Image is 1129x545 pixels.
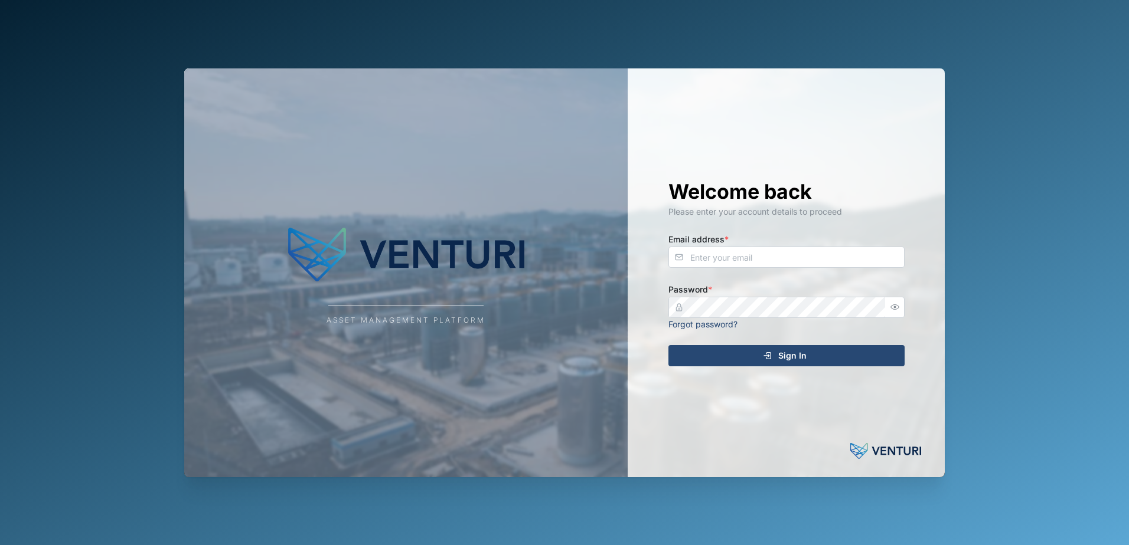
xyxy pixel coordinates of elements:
[668,283,712,296] label: Password
[668,205,905,218] div: Please enter your account details to proceed
[668,319,738,329] a: Forgot password?
[327,315,485,326] div: Asset Management Platform
[778,346,807,366] span: Sign In
[288,219,524,290] img: Company Logo
[668,179,905,205] h1: Welcome back
[668,247,905,268] input: Enter your email
[668,233,729,246] label: Email address
[668,345,905,366] button: Sign In
[850,439,921,463] img: Powered by: Venturi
